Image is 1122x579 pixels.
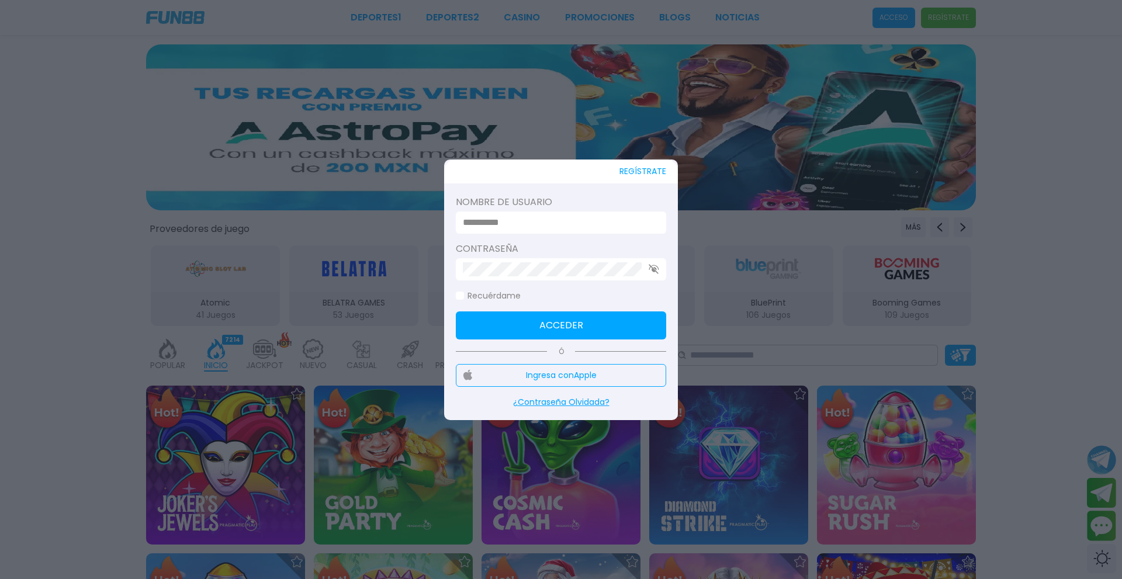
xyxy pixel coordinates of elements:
button: REGÍSTRATE [619,160,666,183]
label: Nombre de usuario [456,195,666,209]
button: Acceder [456,311,666,339]
p: ¿Contraseña Olvidada? [456,396,666,408]
button: Ingresa conApple [456,364,666,387]
label: Contraseña [456,242,666,256]
label: Recuérdame [456,290,521,302]
p: Ó [456,346,666,357]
